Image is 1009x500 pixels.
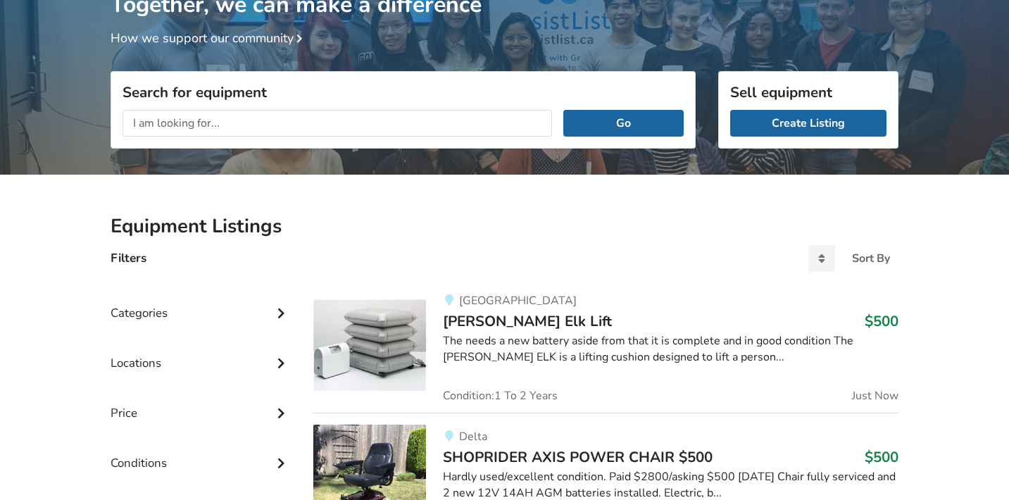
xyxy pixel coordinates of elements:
[459,293,577,308] span: [GEOGRAPHIC_DATA]
[852,390,898,401] span: Just Now
[111,427,291,477] div: Conditions
[443,447,713,467] span: SHOPRIDER AXIS POWER CHAIR $500
[111,250,146,266] h4: Filters
[313,289,426,401] img: transfer aids-mangar elk lift
[443,333,898,365] div: The needs a new battery aside from that it is complete and in good condition The [PERSON_NAME] EL...
[123,83,684,101] h3: Search for equipment
[443,390,558,401] span: Condition: 1 To 2 Years
[111,377,291,427] div: Price
[852,253,890,264] div: Sort By
[730,83,886,101] h3: Sell equipment
[563,110,684,137] button: Go
[459,429,487,444] span: Delta
[111,277,291,327] div: Categories
[111,214,898,239] h2: Equipment Listings
[123,110,552,137] input: I am looking for...
[111,327,291,377] div: Locations
[730,110,886,137] a: Create Listing
[865,448,898,466] h3: $500
[111,30,308,46] a: How we support our community
[443,311,612,331] span: [PERSON_NAME] Elk Lift
[865,312,898,330] h3: $500
[313,289,898,413] a: transfer aids-mangar elk lift[GEOGRAPHIC_DATA][PERSON_NAME] Elk Lift$500The needs a new battery a...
